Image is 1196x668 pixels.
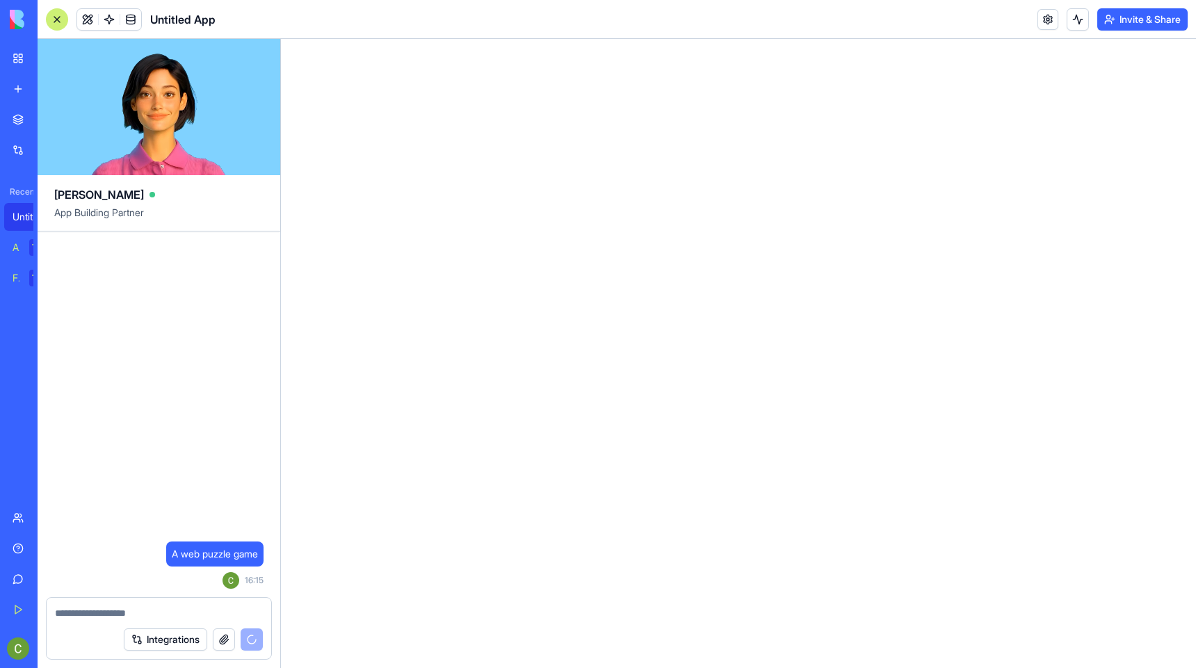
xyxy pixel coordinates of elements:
[223,572,239,589] img: ACg8ocKwNUtbEDE4L1vMKY3hWIMUIYke0uNuJoS1TYxnEG978MFtfcOq=s96-c
[7,637,29,660] img: ACg8ocKwNUtbEDE4L1vMKY3hWIMUIYke0uNuJoS1TYxnEG978MFtfcOq=s96-c
[13,241,19,254] div: AI Logo Generator
[10,10,96,29] img: logo
[13,271,19,285] div: Feedback Form
[172,547,258,561] span: A web puzzle game
[150,11,216,28] span: Untitled App
[29,270,51,286] div: TRY
[124,628,207,651] button: Integrations
[4,186,33,197] span: Recent
[4,264,60,292] a: Feedback FormTRY
[54,186,144,203] span: [PERSON_NAME]
[29,239,51,256] div: TRY
[1097,8,1188,31] button: Invite & Share
[54,206,264,231] span: App Building Partner
[245,575,264,586] span: 16:15
[4,203,60,231] a: Untitled App
[4,234,60,261] a: AI Logo GeneratorTRY
[13,210,51,224] div: Untitled App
